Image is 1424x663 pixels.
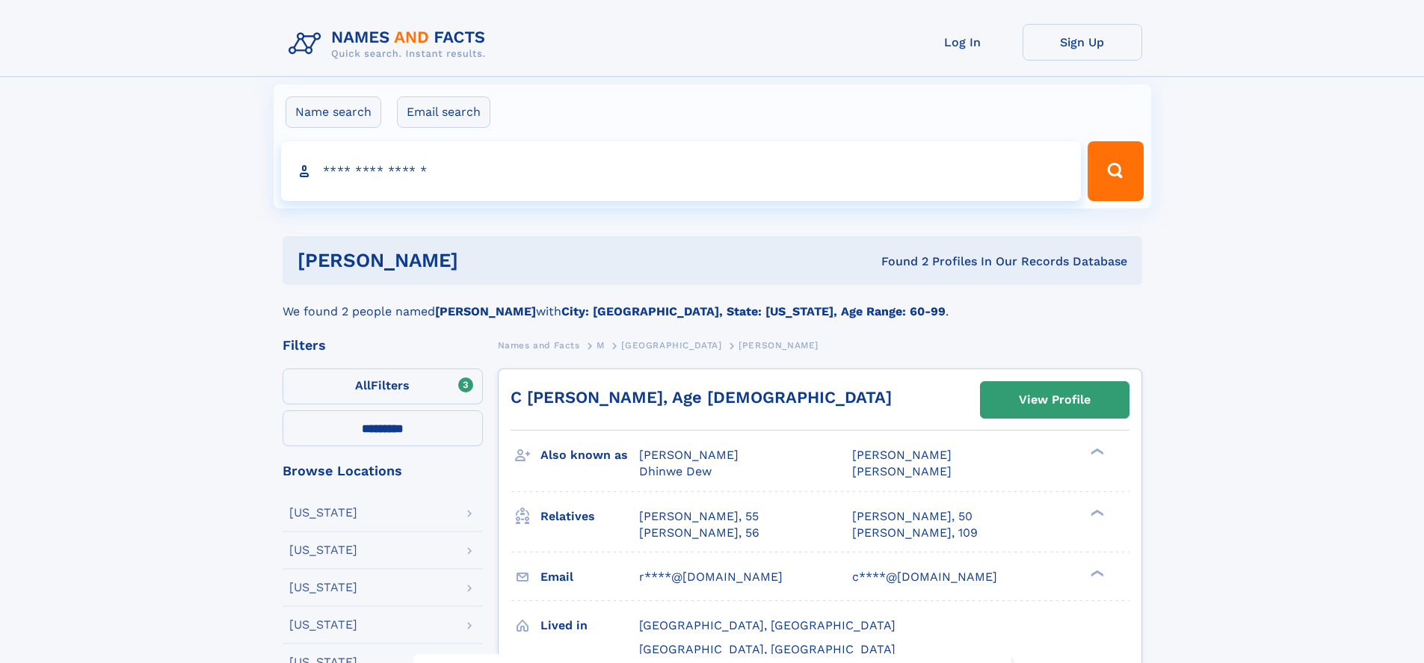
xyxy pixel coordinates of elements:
[852,508,973,525] a: [PERSON_NAME], 50
[639,448,739,462] span: [PERSON_NAME]
[283,464,483,478] div: Browse Locations
[283,285,1142,321] div: We found 2 people named with .
[903,24,1023,61] a: Log In
[397,96,490,128] label: Email search
[435,304,536,318] b: [PERSON_NAME]
[283,339,483,352] div: Filters
[561,304,946,318] b: City: [GEOGRAPHIC_DATA], State: [US_STATE], Age Range: 60-99
[540,613,639,638] h3: Lived in
[597,336,605,354] a: M
[283,368,483,404] label: Filters
[639,642,896,656] span: [GEOGRAPHIC_DATA], [GEOGRAPHIC_DATA]
[289,507,357,519] div: [US_STATE]
[289,582,357,593] div: [US_STATE]
[281,141,1082,201] input: search input
[639,618,896,632] span: [GEOGRAPHIC_DATA], [GEOGRAPHIC_DATA]
[639,508,759,525] a: [PERSON_NAME], 55
[511,388,892,407] a: C [PERSON_NAME], Age [DEMOGRAPHIC_DATA]
[1019,383,1091,417] div: View Profile
[621,340,721,351] span: [GEOGRAPHIC_DATA]
[981,382,1129,418] a: View Profile
[1023,24,1142,61] a: Sign Up
[289,544,357,556] div: [US_STATE]
[739,340,819,351] span: [PERSON_NAME]
[639,464,712,478] span: Dhinwe Dew
[286,96,381,128] label: Name search
[852,464,952,478] span: [PERSON_NAME]
[540,564,639,590] h3: Email
[289,619,357,631] div: [US_STATE]
[498,336,580,354] a: Names and Facts
[852,525,978,541] a: [PERSON_NAME], 109
[298,251,670,270] h1: [PERSON_NAME]
[1087,447,1105,457] div: ❯
[1087,568,1105,578] div: ❯
[597,340,605,351] span: M
[1088,141,1143,201] button: Search Button
[540,504,639,529] h3: Relatives
[639,525,759,541] a: [PERSON_NAME], 56
[670,253,1127,270] div: Found 2 Profiles In Our Records Database
[355,378,371,392] span: All
[283,24,498,64] img: Logo Names and Facts
[621,336,721,354] a: [GEOGRAPHIC_DATA]
[852,448,952,462] span: [PERSON_NAME]
[1087,508,1105,517] div: ❯
[540,442,639,468] h3: Also known as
